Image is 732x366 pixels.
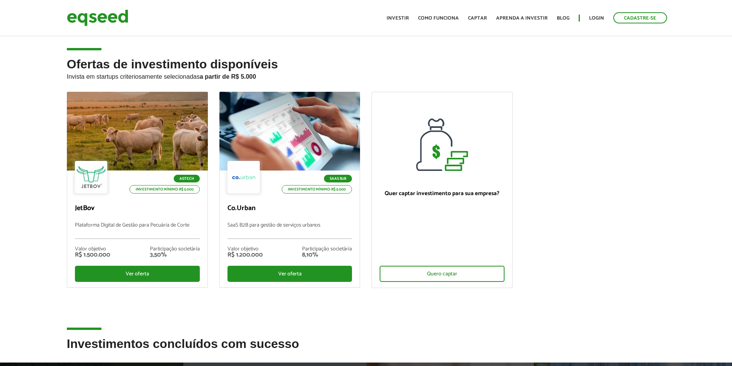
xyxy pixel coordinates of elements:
[496,16,548,21] a: Aprenda a investir
[150,247,200,252] div: Participação societária
[227,204,352,213] p: Co.Urban
[613,12,667,23] a: Cadastre-se
[418,16,459,21] a: Como funciona
[227,252,263,258] div: R$ 1.200.000
[75,204,200,213] p: JetBov
[380,266,505,282] div: Quero captar
[67,337,666,362] h2: Investimentos concluídos com sucesso
[174,175,200,182] p: Agtech
[200,73,256,80] strong: a partir de R$ 5.000
[75,252,110,258] div: R$ 1.500.000
[227,266,352,282] div: Ver oferta
[75,266,200,282] div: Ver oferta
[468,16,487,21] a: Captar
[67,92,208,288] a: Agtech Investimento mínimo: R$ 5.000 JetBov Plataforma Digital de Gestão para Pecuária de Corte V...
[380,190,505,197] p: Quer captar investimento para sua empresa?
[67,58,666,92] h2: Ofertas de investimento disponíveis
[302,252,352,258] div: 8,10%
[129,185,200,194] p: Investimento mínimo: R$ 5.000
[150,252,200,258] div: 3,50%
[75,247,110,252] div: Valor objetivo
[387,16,409,21] a: Investir
[302,247,352,252] div: Participação societária
[557,16,569,21] a: Blog
[227,247,263,252] div: Valor objetivo
[372,92,513,288] a: Quer captar investimento para sua empresa? Quero captar
[67,8,128,28] img: EqSeed
[219,92,360,288] a: SaaS B2B Investimento mínimo: R$ 5.000 Co.Urban SaaS B2B para gestão de serviços urbanos Valor ob...
[75,222,200,239] p: Plataforma Digital de Gestão para Pecuária de Corte
[227,222,352,239] p: SaaS B2B para gestão de serviços urbanos
[324,175,352,182] p: SaaS B2B
[282,185,352,194] p: Investimento mínimo: R$ 5.000
[589,16,604,21] a: Login
[67,71,666,80] p: Invista em startups criteriosamente selecionadas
